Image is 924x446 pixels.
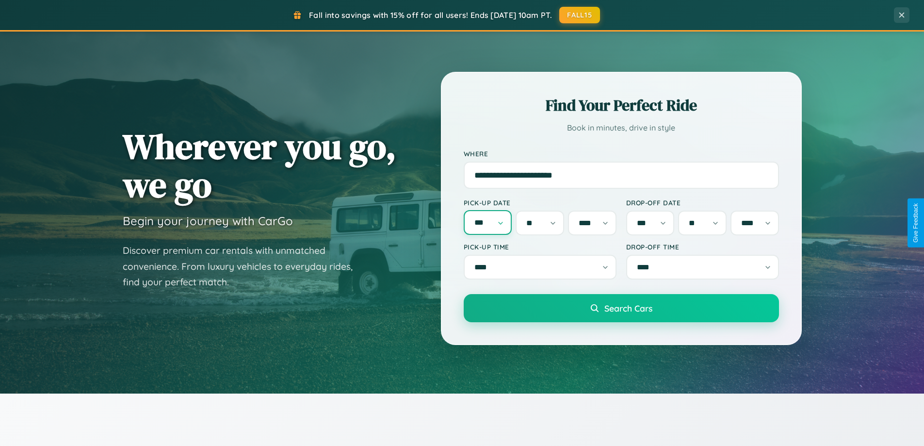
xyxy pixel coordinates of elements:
[464,198,616,207] label: Pick-up Date
[123,127,396,204] h1: Wherever you go, we go
[123,214,293,228] h3: Begin your journey with CarGo
[464,294,779,322] button: Search Cars
[626,198,779,207] label: Drop-off Date
[464,121,779,135] p: Book in minutes, drive in style
[626,243,779,251] label: Drop-off Time
[309,10,552,20] span: Fall into savings with 15% off for all users! Ends [DATE] 10am PT.
[464,149,779,158] label: Where
[604,303,652,314] span: Search Cars
[123,243,365,290] p: Discover premium car rentals with unmatched convenience. From luxury vehicles to everyday rides, ...
[464,243,616,251] label: Pick-up Time
[559,7,600,23] button: FALL15
[912,203,919,243] div: Give Feedback
[464,95,779,116] h2: Find Your Perfect Ride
